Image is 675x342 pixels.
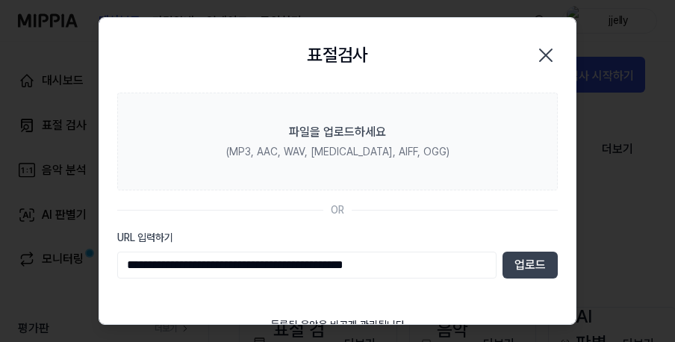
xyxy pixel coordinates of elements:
div: OR [331,202,344,218]
label: URL 입력하기 [117,230,558,246]
div: 파일을 업로드하세요 [289,123,386,141]
div: (MP3, AAC, WAV, [MEDICAL_DATA], AIFF, OGG) [226,144,450,160]
div: 등록된 음악은 비공개 관리됩니다 [261,308,414,342]
h2: 표절검사 [307,42,368,69]
button: 업로드 [503,252,558,279]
